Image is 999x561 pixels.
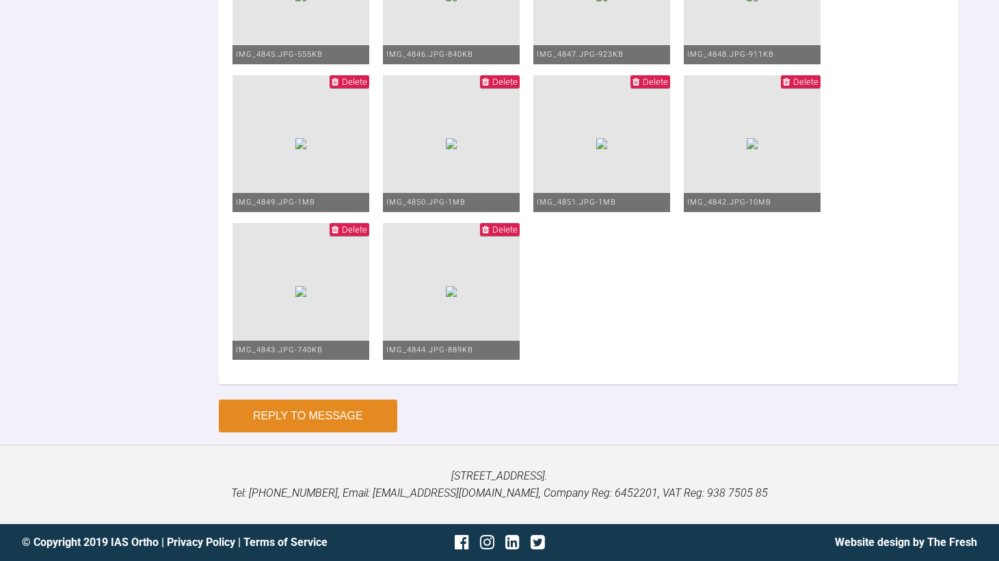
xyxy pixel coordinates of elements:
[835,536,977,549] a: Website design by The Fresh
[537,50,624,59] span: IMG_4847.JPG - 923KB
[687,198,771,207] span: IMG_4842.JPG - 10MB
[236,50,323,59] span: IMG_4845.JPG - 555KB
[643,77,668,87] span: Delete
[167,536,235,549] a: Privacy Policy
[537,198,616,207] span: IMG_4851.JPG - 1MB
[22,534,341,551] div: © Copyright 2019 IAS Ortho | |
[236,345,323,354] span: IMG_4843.JPG - 740KB
[446,138,457,149] img: 12ecd2ed-c85e-4ba9-ad50-2f57aedb51ed
[342,77,367,87] span: Delete
[342,224,367,235] span: Delete
[793,77,818,87] span: Delete
[386,198,466,207] span: IMG_4850.JPG - 1MB
[386,345,473,354] span: IMG_4844.JPG - 889KB
[446,286,457,297] img: 6f58e355-872f-4edb-851a-ab521421d0a1
[295,286,306,297] img: b791c552-e80f-4160-84ef-45095b009c48
[236,198,315,207] span: IMG_4849.JPG - 1MB
[386,50,473,59] span: IMG_4846.JPG - 840KB
[596,138,607,149] img: 7abe7bf1-2f43-4f6e-aa38-107726877e63
[243,536,328,549] a: Terms of Service
[295,138,306,149] img: ac2194a7-0127-499b-af4f-b9f0f87569aa
[747,138,758,149] img: 3d77832f-a8fc-498e-9da7-d8f539773712
[492,224,518,235] span: Delete
[219,400,397,432] button: Reply to Message
[687,50,774,59] span: IMG_4848.JPG - 911KB
[22,467,977,502] p: [STREET_ADDRESS]. Tel: [PHONE_NUMBER], Email: [EMAIL_ADDRESS][DOMAIN_NAME], Company Reg: 6452201,...
[492,77,518,87] span: Delete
